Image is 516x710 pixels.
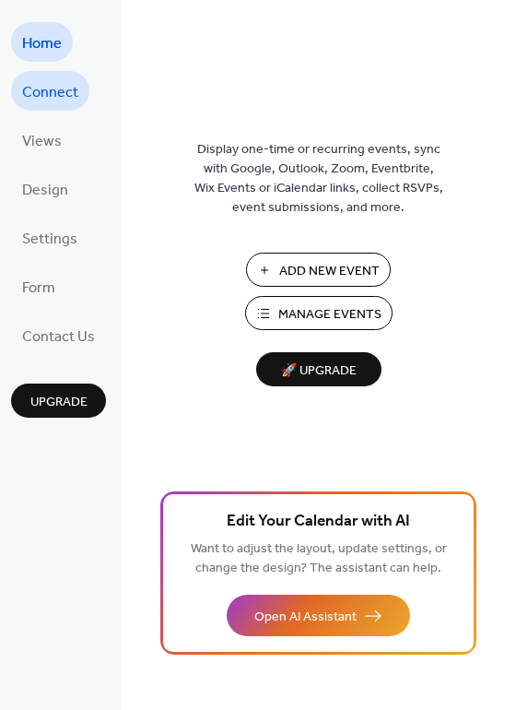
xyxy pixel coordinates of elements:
[22,323,95,351] span: Contact Us
[278,305,381,325] span: Manage Events
[11,266,66,306] a: Form
[191,537,447,581] span: Want to adjust the layout, update settings, or change the design? The assistant can help.
[11,71,89,111] a: Connect
[30,393,88,412] span: Upgrade
[245,296,393,330] button: Manage Events
[267,359,370,384] span: 🚀 Upgrade
[11,315,106,355] a: Contact Us
[22,225,77,254] span: Settings
[11,120,73,160] a: Views
[227,509,410,535] span: Edit Your Calendar with AI
[22,176,68,205] span: Design
[22,78,78,107] span: Connect
[227,595,410,636] button: Open AI Assistant
[22,127,62,156] span: Views
[11,22,73,62] a: Home
[22,30,62,58] span: Home
[11,169,79,208] a: Design
[194,140,443,218] span: Display one-time or recurring events, sync with Google, Outlook, Zoom, Eventbrite, Wix Events or ...
[256,352,381,386] button: 🚀 Upgrade
[279,262,380,281] span: Add New Event
[246,253,391,287] button: Add New Event
[11,218,88,257] a: Settings
[22,274,55,302] span: Form
[254,608,357,627] span: Open AI Assistant
[11,384,106,418] button: Upgrade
